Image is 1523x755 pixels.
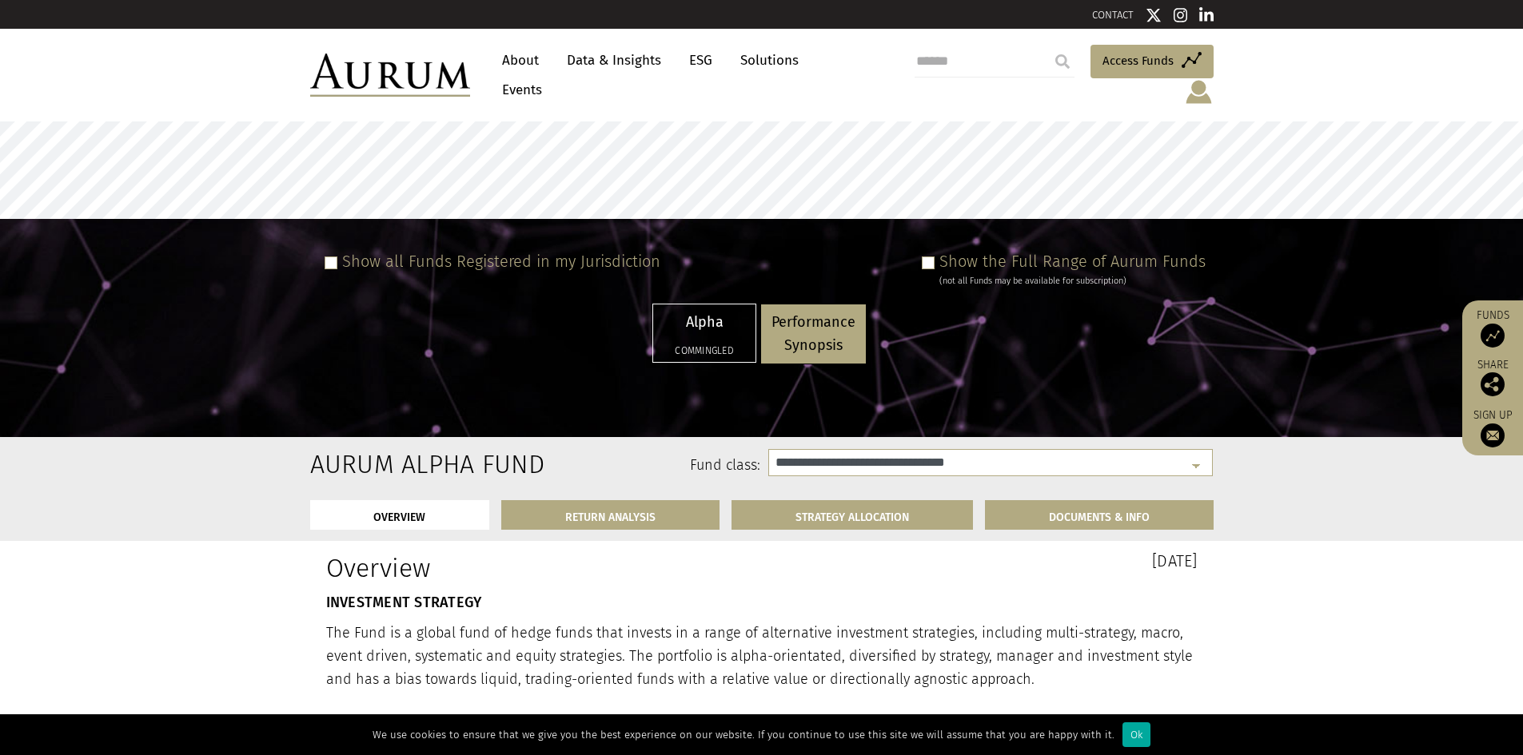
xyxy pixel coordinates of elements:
[1481,324,1505,348] img: Access Funds
[1481,372,1505,396] img: Share this post
[310,54,470,97] img: Aurum
[326,713,429,731] strong: KEY STATISTICS
[326,622,1198,690] p: The Fund is a global fund of hedge funds that invests in a range of alternative investment strate...
[326,553,750,583] h1: Overview
[732,500,973,530] a: STRATEGY ALLOCATION
[310,449,441,479] h2: Aurum Alpha Fund
[501,500,720,530] a: RETURN ANALYSIS
[1481,423,1505,447] img: Sign up to our newsletter
[985,500,1214,530] a: DOCUMENTS & INFO
[326,594,482,611] strong: INVESTMENT STRATEGY
[939,274,1206,288] div: (not all Funds may be available for subscription)
[732,46,807,75] a: Solutions
[1470,308,1515,348] a: Funds
[342,252,660,271] label: Show all Funds Registered in my Jurisdiction
[1102,51,1174,70] span: Access Funds
[1470,360,1515,396] div: Share
[664,346,745,356] h5: Commingled
[494,75,542,105] a: Events
[464,455,761,476] label: Fund class:
[494,46,547,75] a: About
[1090,45,1214,78] a: Access Funds
[1199,7,1214,23] img: Linkedin icon
[681,46,720,75] a: ESG
[771,311,855,357] p: Performance Synopsis
[1146,7,1162,23] img: Twitter icon
[1047,46,1078,77] input: Submit
[1470,408,1515,447] a: Sign up
[559,46,669,75] a: Data & Insights
[1122,722,1150,747] div: Ok
[774,553,1198,569] h3: [DATE]
[939,252,1206,271] label: Show the Full Range of Aurum Funds
[1174,7,1188,23] img: Instagram icon
[1092,9,1134,21] a: CONTACT
[664,311,745,334] p: Alpha
[1184,78,1214,105] img: account-icon.svg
